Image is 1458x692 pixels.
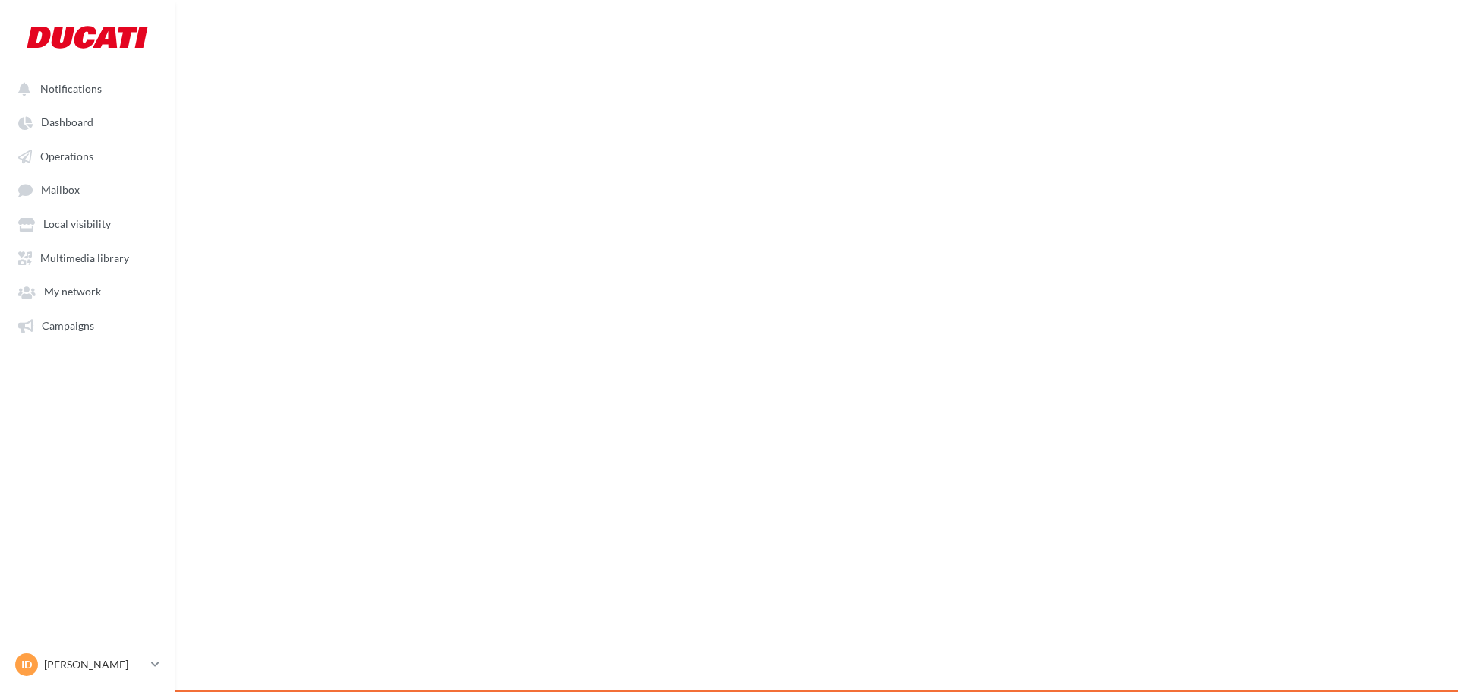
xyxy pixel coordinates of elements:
[9,108,166,135] a: Dashboard
[21,657,32,672] span: ID
[9,311,166,339] a: Campaigns
[9,244,166,271] a: Multimedia library
[9,142,166,169] a: Operations
[40,82,102,95] span: Notifications
[41,184,80,197] span: Mailbox
[40,251,129,264] span: Multimedia library
[42,319,94,332] span: Campaigns
[9,210,166,237] a: Local visibility
[40,150,93,163] span: Operations
[9,277,166,305] a: My network
[44,286,101,299] span: My network
[41,116,93,129] span: Dashboard
[43,218,111,231] span: Local visibility
[9,175,166,204] a: Mailbox
[9,74,159,102] button: Notifications
[12,650,163,679] a: ID [PERSON_NAME]
[44,657,145,672] p: [PERSON_NAME]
